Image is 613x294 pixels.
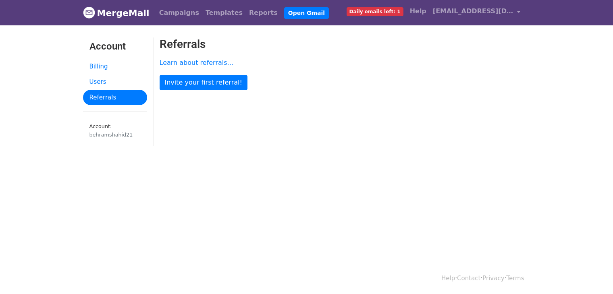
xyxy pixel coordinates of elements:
a: Help [407,3,430,19]
a: Learn about referrals... [160,59,233,66]
a: Referrals [83,90,147,106]
h2: Referrals [160,37,530,51]
a: Billing [83,59,147,75]
div: behramshahid21 [89,131,141,139]
a: Help [441,275,455,282]
a: MergeMail [83,4,150,21]
a: Contact [457,275,480,282]
a: Templates [202,5,246,21]
a: Invite your first referral! [160,75,247,90]
a: Open Gmail [284,7,329,19]
a: Users [83,74,147,90]
a: Campaigns [156,5,202,21]
h3: Account [89,41,141,52]
span: Daily emails left: 1 [347,7,403,16]
a: Daily emails left: 1 [343,3,407,19]
a: [EMAIL_ADDRESS][DOMAIN_NAME] [430,3,524,22]
a: Privacy [482,275,504,282]
span: [EMAIL_ADDRESS][DOMAIN_NAME] [433,6,513,16]
img: MergeMail logo [83,6,95,19]
small: Account: [89,123,141,139]
a: Reports [246,5,281,21]
a: Terms [506,275,524,282]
